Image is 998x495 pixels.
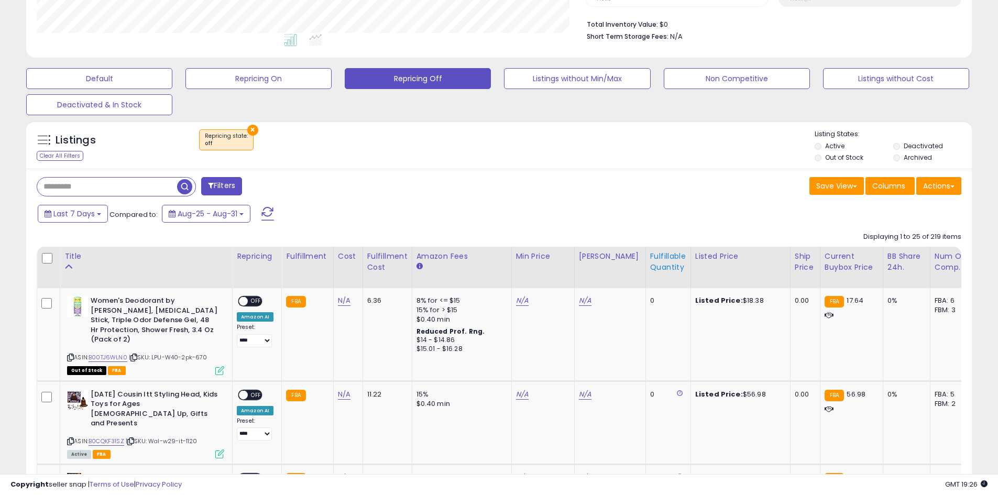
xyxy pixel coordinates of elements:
[579,251,641,262] div: [PERSON_NAME]
[695,390,782,399] div: $56.98
[286,296,305,307] small: FBA
[809,177,864,195] button: Save View
[670,31,683,41] span: N/A
[815,129,972,139] p: Listing States:
[945,479,988,489] span: 2025-09-8 19:26 GMT
[53,208,95,219] span: Last 7 Days
[248,297,265,306] span: OFF
[416,296,503,305] div: 8% for <= $15
[90,479,134,489] a: Terms of Use
[10,480,182,490] div: seller snap | |
[286,251,328,262] div: Fulfillment
[847,295,863,305] span: 17.64
[795,390,812,399] div: 0.00
[416,251,507,262] div: Amazon Fees
[237,324,273,347] div: Preset:
[935,390,969,399] div: FBA: 5
[136,479,182,489] a: Privacy Policy
[201,177,242,195] button: Filters
[367,390,404,399] div: 11.22
[865,177,915,195] button: Columns
[887,251,926,273] div: BB Share 24h.
[10,479,49,489] strong: Copyright
[89,437,124,446] a: B0CQKF31SZ
[825,153,863,162] label: Out of Stock
[847,389,865,399] span: 56.98
[185,68,332,89] button: Repricing On
[416,336,503,345] div: $14 - $14.86
[825,390,844,401] small: FBA
[237,251,277,262] div: Repricing
[664,68,810,89] button: Non Competitive
[650,251,686,273] div: Fulfillable Quantity
[825,251,879,273] div: Current Buybox Price
[67,450,91,459] span: All listings currently available for purchase on Amazon
[416,262,423,271] small: Amazon Fees.
[695,251,786,262] div: Listed Price
[416,315,503,324] div: $0.40 min
[178,208,237,219] span: Aug-25 - Aug-31
[887,390,922,399] div: 0%
[93,450,111,459] span: FBA
[237,312,273,322] div: Amazon AI
[935,305,969,315] div: FBM: 3
[56,133,96,148] h5: Listings
[162,205,250,223] button: Aug-25 - Aug-31
[67,390,88,411] img: 51Xhb+Zqw6L._SL40_.jpg
[247,125,258,136] button: ×
[935,251,973,273] div: Num of Comp.
[286,390,305,401] small: FBA
[695,295,743,305] b: Listed Price:
[37,151,83,161] div: Clear All Filters
[367,296,404,305] div: 6.36
[38,205,108,223] button: Last 7 Days
[825,296,844,307] small: FBA
[416,399,503,409] div: $0.40 min
[248,390,265,399] span: OFF
[237,406,273,415] div: Amazon AI
[579,295,591,306] a: N/A
[416,327,485,336] b: Reduced Prof. Rng.
[916,177,961,195] button: Actions
[516,295,529,306] a: N/A
[935,399,969,409] div: FBM: 2
[91,390,218,431] b: [DATE] Cousin Itt Styling Head, Kids Toys for Ages [DEMOGRAPHIC_DATA] Up, Gifts and Presents
[416,305,503,315] div: 15% for > $15
[887,296,922,305] div: 0%
[516,389,529,400] a: N/A
[67,296,88,317] img: 4199ZQeEi7L._SL40_.jpg
[338,389,350,400] a: N/A
[650,390,683,399] div: 0
[579,389,591,400] a: N/A
[108,366,126,375] span: FBA
[109,210,158,219] span: Compared to:
[91,296,218,347] b: Women's Deodorant by [PERSON_NAME], [MEDICAL_DATA] Stick, Triple Odor Defense Gel, 48 Hr Protecti...
[64,251,228,262] div: Title
[904,153,932,162] label: Archived
[67,296,224,373] div: ASIN:
[504,68,650,89] button: Listings without Min/Max
[205,132,248,148] span: Repricing state :
[904,141,943,150] label: Deactivated
[650,296,683,305] div: 0
[67,366,106,375] span: All listings that are currently out of stock and unavailable for purchase on Amazon
[587,20,658,29] b: Total Inventory Value:
[587,32,668,41] b: Short Term Storage Fees:
[587,17,953,30] li: $0
[695,389,743,399] b: Listed Price:
[872,181,905,191] span: Columns
[863,232,961,242] div: Displaying 1 to 25 of 219 items
[935,296,969,305] div: FBA: 6
[345,68,491,89] button: Repricing Off
[416,390,503,399] div: 15%
[695,296,782,305] div: $18.38
[795,296,812,305] div: 0.00
[825,141,845,150] label: Active
[338,251,358,262] div: Cost
[26,94,172,115] button: Deactivated & In Stock
[26,68,172,89] button: Default
[89,353,127,362] a: B00TJ6WLN0
[516,251,570,262] div: Min Price
[416,345,503,354] div: $15.01 - $16.28
[67,390,224,458] div: ASIN:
